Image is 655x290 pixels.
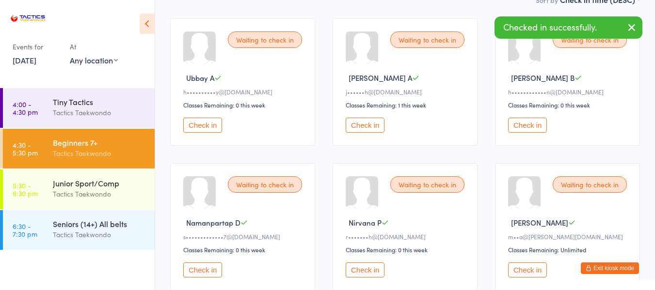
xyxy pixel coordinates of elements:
[53,148,146,159] div: Tactics Taekwondo
[346,262,384,277] button: Check in
[495,16,642,39] div: Checked in successfully.
[508,262,547,277] button: Check in
[3,169,155,209] a: 5:30 -6:30 pmJunior Sport/CompTactics Taekwondo
[228,31,302,48] div: Waiting to check in
[53,218,146,229] div: Seniors (14+) All belts
[346,88,467,96] div: j••••••h@[DOMAIN_NAME]
[53,107,146,118] div: Tactics Taekwondo
[53,178,146,188] div: Junior Sport/Comp
[183,232,305,241] div: s•••••••••••••7@[DOMAIN_NAME]
[183,245,305,254] div: Classes Remaining: 0 this week
[511,73,575,83] span: [PERSON_NAME] B
[13,141,38,156] time: 4:30 - 5:30 pm
[53,188,146,199] div: Tactics Taekwondo
[508,88,630,96] div: h••••••••••••n@[DOMAIN_NAME]
[183,118,222,133] button: Check in
[53,229,146,240] div: Tactics Taekwondo
[3,129,155,168] a: 4:30 -5:30 pmBeginners 7+Tactics Taekwondo
[553,31,627,48] div: Waiting to check in
[511,217,568,228] span: [PERSON_NAME]
[228,176,302,193] div: Waiting to check in
[183,101,305,109] div: Classes Remaining: 0 this week
[581,262,639,274] button: Exit kiosk mode
[508,118,547,133] button: Check in
[349,217,382,228] span: Nirvana P
[13,222,37,238] time: 6:30 - 7:30 pm
[508,245,630,254] div: Classes Remaining: Unlimited
[390,31,464,48] div: Waiting to check in
[346,101,467,109] div: Classes Remaining: 1 this week
[10,7,46,29] img: Tactics Taekwondo
[346,245,467,254] div: Classes Remaining: 0 this week
[13,182,38,197] time: 5:30 - 6:30 pm
[53,96,146,107] div: Tiny Tactics
[53,137,146,148] div: Beginners 7+
[70,55,118,65] div: Any location
[186,73,214,83] span: Ubbay A
[13,39,60,55] div: Events for
[3,88,155,128] a: 4:00 -4:30 pmTiny TacticsTactics Taekwondo
[346,232,467,241] div: r•••••••h@[DOMAIN_NAME]
[508,232,630,241] div: m••a@[PERSON_NAME][DOMAIN_NAME]
[186,217,240,228] span: Namanpartap D
[346,118,384,133] button: Check in
[13,100,38,116] time: 4:00 - 4:30 pm
[553,176,627,193] div: Waiting to check in
[349,73,412,83] span: [PERSON_NAME] A
[508,101,630,109] div: Classes Remaining: 0 this week
[183,88,305,96] div: h••••••••••y@[DOMAIN_NAME]
[183,262,222,277] button: Check in
[390,176,464,193] div: Waiting to check in
[70,39,118,55] div: At
[13,55,36,65] a: [DATE]
[3,210,155,250] a: 6:30 -7:30 pmSeniors (14+) All beltsTactics Taekwondo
